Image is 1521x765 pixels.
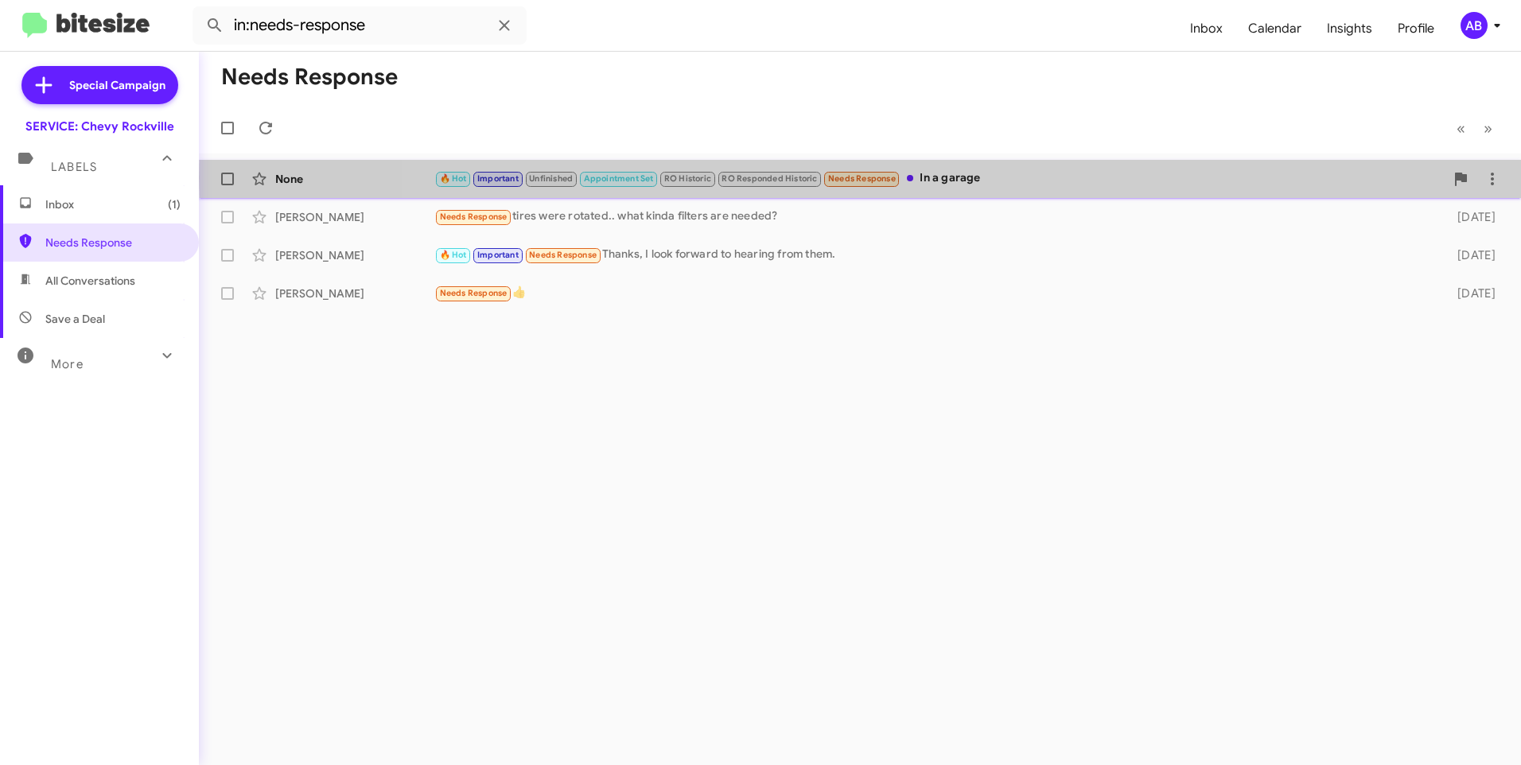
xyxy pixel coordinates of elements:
span: « [1457,118,1465,138]
span: Appointment Set [584,173,654,184]
button: Next [1474,112,1502,145]
div: [DATE] [1432,209,1508,225]
span: Needs Response [440,288,508,298]
span: Inbox [45,196,181,212]
span: Needs Response [45,235,181,250]
div: [PERSON_NAME] [275,209,434,225]
div: [DATE] [1432,285,1508,301]
div: SERVICE: Chevy Rockville [25,118,174,134]
a: Insights [1314,6,1385,52]
div: None [275,171,434,187]
button: AB [1447,12,1503,39]
span: Unfinished [529,173,573,184]
span: Needs Response [529,250,597,260]
input: Search [193,6,527,45]
a: Inbox [1177,6,1235,52]
span: Labels [51,160,97,174]
div: In a garage [434,169,1445,188]
span: Important [477,173,519,184]
span: RO Historic [664,173,711,184]
div: Thanks, I look forward to hearing from them. [434,246,1432,264]
div: 👍 [434,284,1432,302]
span: (1) [168,196,181,212]
span: Save a Deal [45,311,105,327]
h1: Needs Response [221,64,398,90]
span: 🔥 Hot [440,173,467,184]
span: Needs Response [828,173,896,184]
span: All Conversations [45,273,135,289]
div: AB [1461,12,1488,39]
div: tires were rotated.. what kinda filters are needed? [434,208,1432,226]
div: [PERSON_NAME] [275,247,434,263]
span: Needs Response [440,212,508,222]
nav: Page navigation example [1448,112,1502,145]
span: RO Responded Historic [722,173,817,184]
div: [PERSON_NAME] [275,285,434,301]
span: Special Campaign [69,77,165,93]
span: 🔥 Hot [440,250,467,260]
span: Important [477,250,519,260]
div: [DATE] [1432,247,1508,263]
button: Previous [1447,112,1475,145]
a: Special Campaign [21,66,178,104]
a: Calendar [1235,6,1314,52]
span: » [1484,118,1492,138]
span: More [51,357,84,371]
a: Profile [1385,6,1447,52]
